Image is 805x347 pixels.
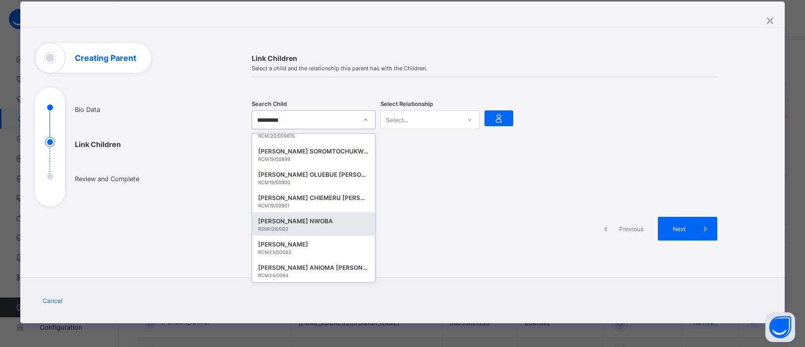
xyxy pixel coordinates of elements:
div: RCM19/00901 [258,203,369,208]
div: RCM19/00900 [258,180,369,185]
div: RSNP/26/002 [258,226,369,232]
div: RCM23/00082 [258,249,369,255]
button: Open asap [765,312,795,342]
div: × [765,11,775,28]
h1: Creating Parent [75,54,136,62]
div: RCM19/00899 [258,156,369,162]
div: [PERSON_NAME] ANIOMA [PERSON_NAME] [258,263,369,273]
div: [PERSON_NAME] CHIEMERU [PERSON_NAME] [258,193,369,203]
div: [PERSON_NAME] [258,240,369,249]
div: Creating Parent [20,28,785,323]
span: Previous [618,225,645,233]
div: [PERSON_NAME] NWOBA [258,216,369,226]
span: Select Relationship [380,100,433,107]
div: RCM24/0094 [258,273,369,278]
span: Next [665,225,694,233]
div: [PERSON_NAME] OLUEBUE [PERSON_NAME] [258,170,369,180]
div: Select... [386,110,408,129]
span: Link Children [252,54,717,62]
span: Select a child and the relationship this parent has with the Children. [252,65,717,72]
span: Cancel [43,297,62,304]
span: Search Child [252,100,287,107]
div: RCM/20/00961S [258,133,369,139]
div: [PERSON_NAME] SOROMTOCHUKWU [PERSON_NAME] [258,147,369,156]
